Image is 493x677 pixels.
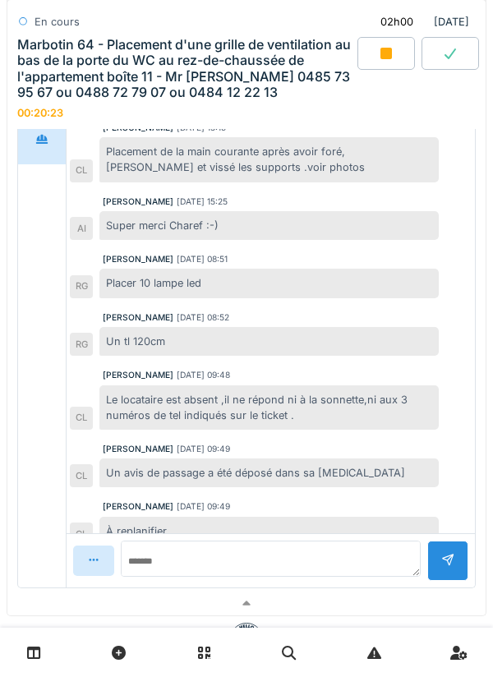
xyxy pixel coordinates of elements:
[380,14,413,30] div: 02h00
[230,623,263,656] img: badge-BVDL4wpA.svg
[70,333,93,356] div: RG
[17,107,63,119] div: 00:20:23
[177,443,230,455] div: [DATE] 09:49
[103,443,173,455] div: [PERSON_NAME]
[99,137,439,182] div: Placement de la main courante après avoir foré,[PERSON_NAME] et vissé les supports .voir photos
[103,369,173,381] div: [PERSON_NAME]
[177,500,230,513] div: [DATE] 09:49
[70,159,93,182] div: CL
[17,37,354,100] div: Marbotin 64 - Placement d'une grille de ventilation au bas de la porte du WC au rez-de-chaussée d...
[35,14,80,30] div: En cours
[99,385,439,430] div: Le locataire est absent ,il ne répond ni à la sonnette,ni aux 3 numéros de tel indiqués sur le ti...
[70,523,93,546] div: CL
[103,500,173,513] div: [PERSON_NAME]
[99,517,439,546] div: À replanifier
[70,275,93,298] div: RG
[99,458,439,487] div: Un avis de passage a été déposé dans sa [MEDICAL_DATA]
[177,196,228,208] div: [DATE] 15:25
[177,311,229,324] div: [DATE] 08:52
[103,311,173,324] div: [PERSON_NAME]
[99,269,439,297] div: Placer 10 lampe led
[99,327,439,356] div: Un tl 120cm
[103,196,173,208] div: [PERSON_NAME]
[99,211,439,240] div: Super merci Charef :-)
[177,369,230,381] div: [DATE] 09:48
[177,253,228,265] div: [DATE] 08:51
[103,253,173,265] div: [PERSON_NAME]
[366,7,476,37] div: [DATE]
[70,464,93,487] div: CL
[70,407,93,430] div: CL
[70,217,93,240] div: AI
